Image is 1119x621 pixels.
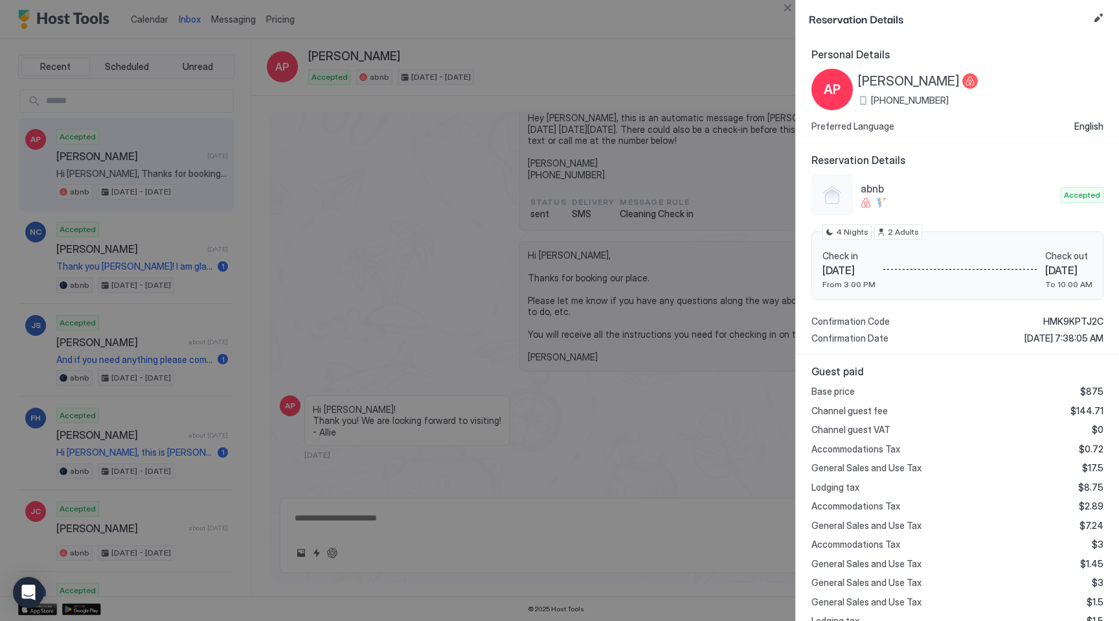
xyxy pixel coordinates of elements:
[858,73,960,89] span: [PERSON_NAME]
[1024,333,1103,344] span: [DATE] 7:38:05 AM
[1079,520,1103,532] span: $7.24
[811,121,894,132] span: Preferred Language
[1070,405,1103,417] span: $144.71
[1045,250,1092,262] span: Check out
[1091,10,1106,26] button: Edit reservation
[861,182,1056,195] span: abnb
[811,539,900,550] span: Accommodations Tax
[1074,121,1103,132] span: English
[871,95,949,106] span: [PHONE_NUMBER]
[822,279,876,289] span: From 3:00 PM
[1079,443,1103,455] span: $0.72
[824,80,841,99] span: AP
[811,154,1103,167] span: Reservation Details
[811,443,900,455] span: Accommodations Tax
[1078,482,1103,493] span: $8.75
[811,316,890,327] span: Confirmation Code
[811,386,855,397] span: Base price
[822,264,876,277] span: [DATE]
[811,424,890,436] span: Channel guest VAT
[1092,577,1103,589] span: $3
[1045,279,1092,289] span: To 10:00 AM
[1045,264,1092,277] span: [DATE]
[811,48,1103,61] span: Personal Details
[1043,316,1103,327] span: HMK9KPTJ2C
[1080,386,1103,397] span: $875
[811,520,921,532] span: General Sales and Use Tax
[1092,539,1103,550] span: $3
[1080,558,1103,570] span: $1.45
[13,577,44,608] div: Open Intercom Messenger
[1092,424,1103,436] span: $0
[822,250,876,262] span: Check in
[1079,500,1103,512] span: $2.89
[888,226,919,238] span: 2 Adults
[809,10,1088,27] span: Reservation Details
[1082,462,1103,474] span: $17.5
[811,462,921,474] span: General Sales and Use Tax
[836,226,868,238] span: 4 Nights
[1064,189,1100,201] span: Accepted
[811,333,888,344] span: Confirmation Date
[1087,596,1103,608] span: $1.5
[811,577,921,589] span: General Sales and Use Tax
[811,500,900,512] span: Accommodations Tax
[811,365,1103,378] span: Guest paid
[811,596,921,608] span: General Sales and Use Tax
[811,482,859,493] span: Lodging tax
[811,405,888,417] span: Channel guest fee
[811,558,921,570] span: General Sales and Use Tax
